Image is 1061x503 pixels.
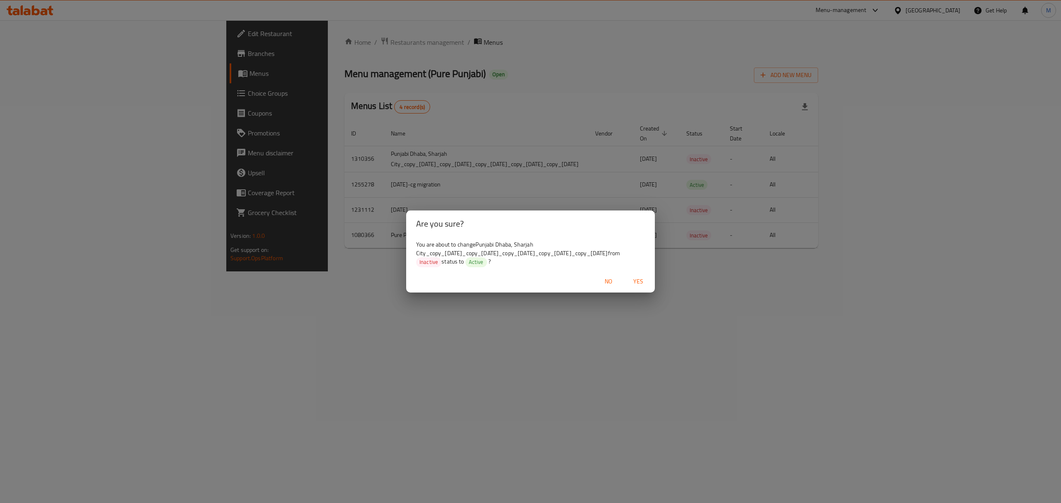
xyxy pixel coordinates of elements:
button: Yes [625,274,652,289]
h2: Are you sure? [416,217,645,230]
span: Active [465,258,487,266]
span: You are about to change Punjabi Dhaba, Sharjah City_copy_[DATE]_copy_[DATE]_copy_[DATE]_copy_[DAT... [416,239,620,267]
span: Inactive [416,258,441,266]
div: Active [465,257,487,267]
span: Yes [628,276,648,287]
button: No [595,274,622,289]
span: No [598,276,618,287]
div: Inactive [416,257,441,267]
